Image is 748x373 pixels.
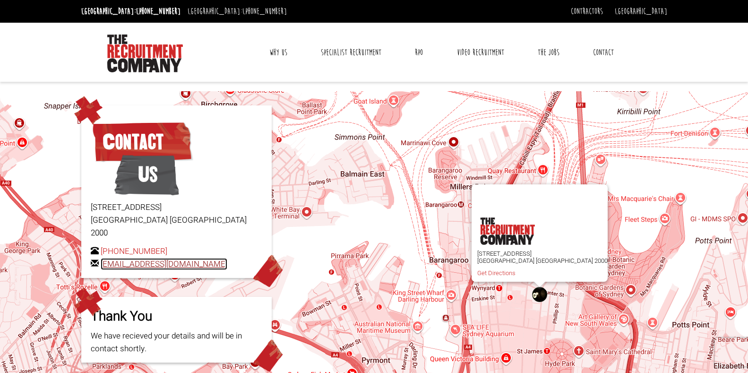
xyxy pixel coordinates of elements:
[101,245,167,257] a: [PHONE_NUMBER]
[91,118,193,165] span: Contact
[615,6,667,17] a: [GEOGRAPHIC_DATA]
[477,250,608,264] p: [STREET_ADDRESS] [GEOGRAPHIC_DATA] [GEOGRAPHIC_DATA] 2000
[314,41,388,64] a: Specialist Recruitment
[477,269,516,277] a: Get Directions
[91,201,262,240] p: [STREET_ADDRESS] [GEOGRAPHIC_DATA] [GEOGRAPHIC_DATA] 2000
[185,4,289,19] li: [GEOGRAPHIC_DATA]:
[262,41,294,64] a: Why Us
[585,184,608,207] button: Close
[586,41,621,64] a: Contact
[114,151,179,198] span: Us
[480,217,534,245] img: the-recruitment-company.png
[242,6,287,17] a: [PHONE_NUMBER]
[408,41,430,64] a: RPO
[91,330,262,355] p: We have recieved your details and will be in contact shortly.
[107,35,183,72] img: The Recruitment Company
[532,287,547,302] div: The Recruitment Company
[136,6,181,17] a: [PHONE_NUMBER]
[101,258,227,270] a: [EMAIL_ADDRESS][DOMAIN_NAME]
[91,310,262,324] h3: Thank You
[571,6,603,17] a: Contractors
[531,41,567,64] a: The Jobs
[79,4,183,19] li: [GEOGRAPHIC_DATA]:
[450,41,511,64] a: Video Recruitment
